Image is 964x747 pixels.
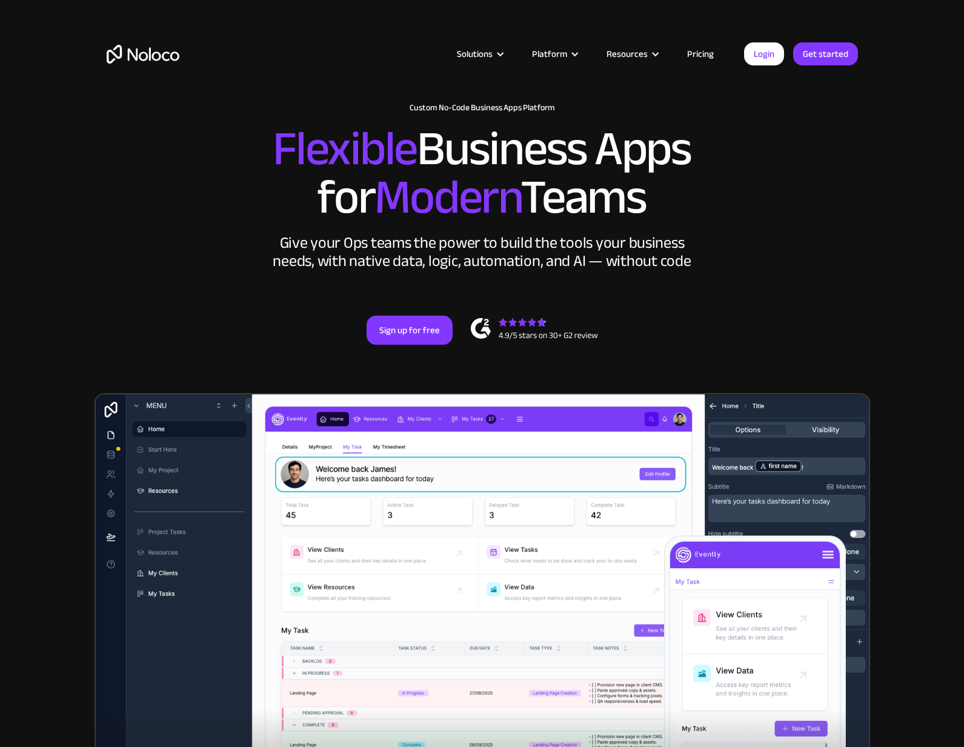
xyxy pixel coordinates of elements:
div: Give your Ops teams the power to build the tools your business needs, with native data, logic, au... [270,234,694,270]
a: home [107,45,179,64]
h2: Business Apps for Teams [107,125,858,222]
span: Modern [374,152,520,242]
a: Pricing [672,46,729,62]
div: Platform [517,46,591,62]
div: Resources [591,46,672,62]
a: Sign up for free [367,316,453,345]
div: Solutions [442,46,517,62]
div: Resources [607,46,648,62]
a: Get started [793,42,858,65]
div: Platform [532,46,567,62]
span: Flexible [273,104,417,194]
a: Login [744,42,784,65]
div: Solutions [457,46,493,62]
